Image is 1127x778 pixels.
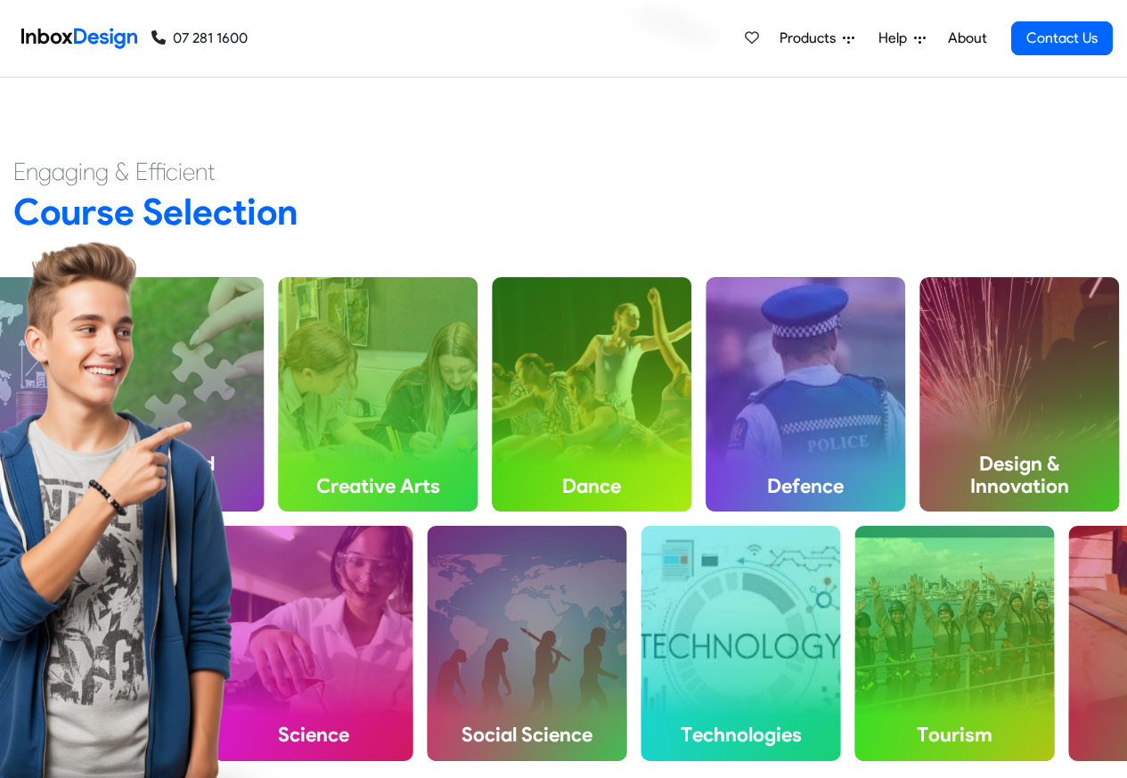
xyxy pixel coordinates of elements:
[13,189,1114,234] h2: Course Selection
[706,460,905,512] h4: Defence
[943,20,992,56] a: About
[278,460,478,512] h4: Creative Arts
[871,20,933,56] a: Help
[13,156,1114,188] h4: Engaging & Efficient
[492,460,691,512] h4: Dance
[772,20,862,56] a: Products
[428,708,627,760] h4: Social Science
[641,708,841,760] h4: Technologies
[878,28,914,49] span: Help
[780,28,843,49] span: Products
[919,438,1119,512] h4: Design & Innovation
[151,28,248,49] a: 07 281 1600
[855,708,1055,760] h4: Tourism
[1011,21,1113,55] a: Contact Us
[214,708,413,760] h4: Science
